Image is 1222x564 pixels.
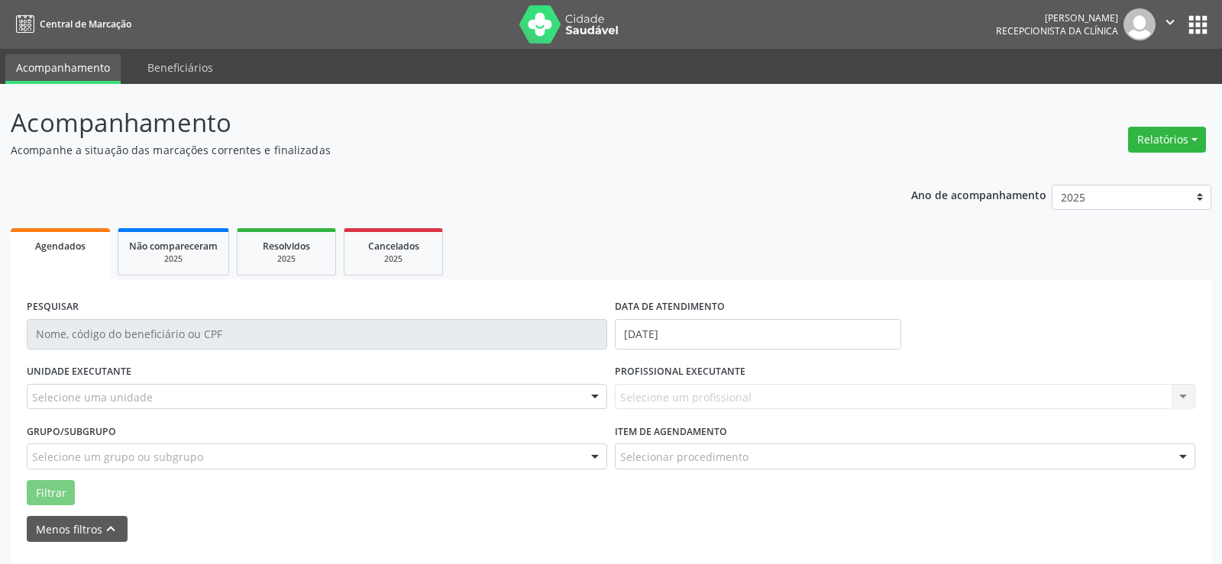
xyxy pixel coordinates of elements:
[615,295,725,319] label: DATA DE ATENDIMENTO
[11,142,851,158] p: Acompanhe a situação das marcações correntes e finalizadas
[1123,8,1156,40] img: img
[27,295,79,319] label: PESQUISAR
[27,516,128,543] button: Menos filtroskeyboard_arrow_up
[1185,11,1211,38] button: apps
[27,319,607,350] input: Nome, código do beneficiário ou CPF
[27,360,131,384] label: UNIDADE EXECUTANTE
[248,253,325,265] div: 2025
[355,253,432,265] div: 2025
[102,520,119,537] i: keyboard_arrow_up
[996,24,1118,37] span: Recepcionista da clínica
[11,104,851,142] p: Acompanhamento
[129,253,218,265] div: 2025
[368,240,419,253] span: Cancelados
[129,240,218,253] span: Não compareceram
[615,420,727,443] label: Item de agendamento
[35,240,86,253] span: Agendados
[27,480,75,506] button: Filtrar
[996,11,1118,24] div: [PERSON_NAME]
[27,420,116,443] label: Grupo/Subgrupo
[620,449,748,465] span: Selecionar procedimento
[40,18,131,31] span: Central de Marcação
[911,185,1046,204] p: Ano de acompanhamento
[1162,14,1178,31] i: 
[263,240,310,253] span: Resolvidos
[615,319,901,350] input: Selecione um intervalo
[11,11,131,37] a: Central de Marcação
[615,360,745,384] label: PROFISSIONAL EXECUTANTE
[137,54,224,81] a: Beneficiários
[1128,127,1206,153] button: Relatórios
[5,54,121,84] a: Acompanhamento
[32,389,153,405] span: Selecione uma unidade
[32,449,203,465] span: Selecione um grupo ou subgrupo
[1156,8,1185,40] button: 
